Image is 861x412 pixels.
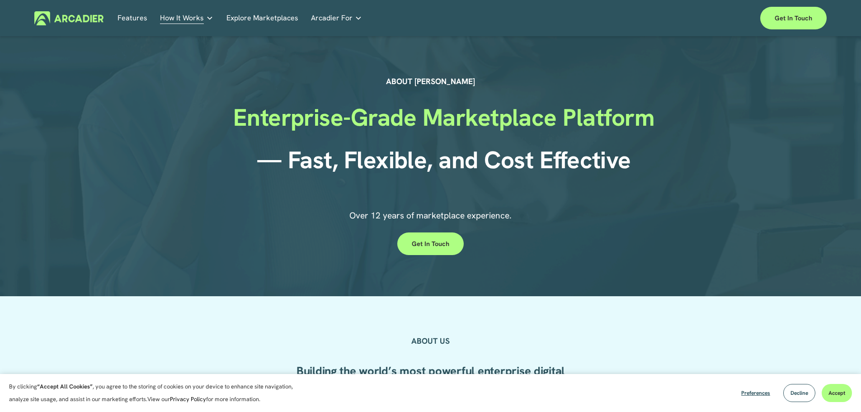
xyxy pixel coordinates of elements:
[822,384,852,402] button: Accept
[160,11,213,25] a: folder dropdown
[257,144,631,175] strong: — Fast, Flexible, and Cost Effective
[386,76,475,86] strong: ABOUT [PERSON_NAME]
[311,12,353,24] span: Arcadier For
[34,11,104,25] img: Arcadier
[311,11,362,25] a: folder dropdown
[37,383,93,390] strong: “Accept All Cookies”
[734,384,777,402] button: Preferences
[118,11,147,25] a: Features
[273,209,587,222] p: Over 12 years of marketplace experience.
[226,11,298,25] a: Explore Marketplaces
[233,102,654,133] strong: Enterprise-Grade Marketplace Platform
[160,12,204,24] span: How It Works
[828,389,845,397] span: Accept
[170,395,206,403] a: Privacy Policy
[741,389,770,397] span: Preferences
[397,232,464,255] a: Get in touch
[296,363,568,393] strong: Building the world’s most powerful enterprise digital marketplace
[790,389,808,397] span: Decline
[9,380,303,406] p: By clicking , you agree to the storing of cookies on your device to enhance site navigation, anal...
[411,336,450,346] strong: ABOUT US
[783,384,815,402] button: Decline
[760,7,827,29] a: Get in touch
